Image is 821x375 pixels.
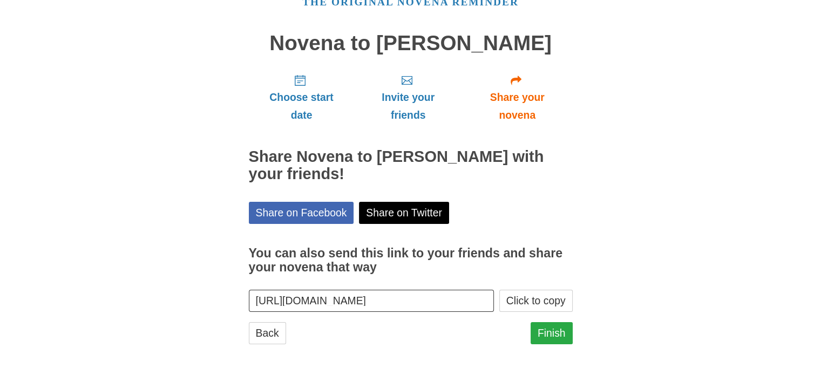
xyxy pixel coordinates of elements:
[531,322,573,344] a: Finish
[249,32,573,55] h1: Novena to [PERSON_NAME]
[249,202,354,224] a: Share on Facebook
[354,65,462,129] a: Invite your friends
[249,247,573,274] h3: You can also send this link to your friends and share your novena that way
[249,322,286,344] a: Back
[462,65,573,129] a: Share your novena
[260,88,344,124] span: Choose start date
[249,65,355,129] a: Choose start date
[499,290,573,312] button: Click to copy
[249,148,573,183] h2: Share Novena to [PERSON_NAME] with your friends!
[473,88,562,124] span: Share your novena
[365,88,451,124] span: Invite your friends
[359,202,449,224] a: Share on Twitter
